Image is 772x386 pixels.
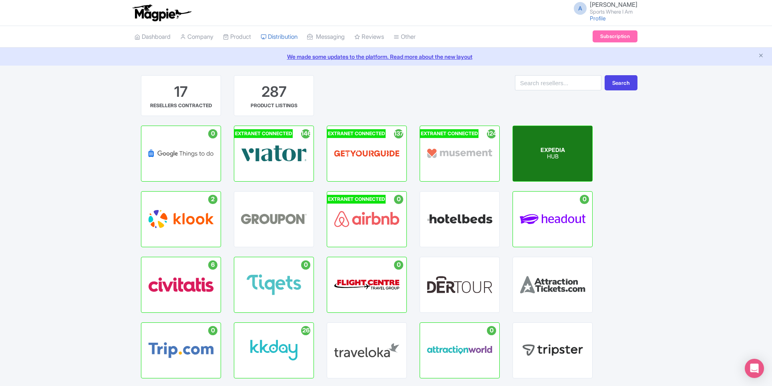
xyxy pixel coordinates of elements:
span: EXPEDIA [541,146,565,153]
a: 287 PRODUCT LISTINGS [234,75,314,116]
a: 0 [234,257,314,313]
a: Company [180,26,213,48]
div: RESELLERS CONTRACTED [150,102,212,109]
a: 26 [234,322,314,378]
a: 0 [141,126,221,182]
a: 6 [141,257,221,313]
a: Messaging [307,26,345,48]
small: Sports Where I Am [590,9,637,14]
a: Other [394,26,416,48]
div: 287 [261,82,287,102]
a: Reviews [354,26,384,48]
a: EXTRANET CONNECTED 160 EXPEDIA HUB [513,126,593,182]
img: logo-ab69f6fb50320c5b225c76a69d11143b.png [131,4,193,22]
span: A [574,2,587,15]
a: EXTRANET CONNECTED 0 [327,191,407,247]
p: HUB [541,154,565,160]
a: Dashboard [135,26,171,48]
a: 17 RESELLERS CONTRACTED [141,75,221,116]
a: 2 [141,191,221,247]
button: Search [605,75,637,90]
a: Distribution [261,26,298,48]
span: [PERSON_NAME] [590,1,637,8]
a: A [PERSON_NAME] Sports Where I Am [569,2,637,14]
a: Product [223,26,251,48]
button: Close announcement [758,52,764,61]
a: 0 [141,322,221,378]
a: 0 [327,257,407,313]
input: Search resellers... [515,75,601,90]
a: Subscription [593,30,637,42]
div: 17 [174,82,188,102]
a: EXTRANET CONNECTED 137 [327,126,407,182]
div: PRODUCT LISTINGS [251,102,298,109]
a: EXTRANET CONNECTED 146 [234,126,314,182]
a: 0 [513,191,593,247]
a: Profile [590,15,606,22]
a: 0 [420,322,500,378]
div: Open Intercom Messenger [745,359,764,378]
a: We made some updates to the platform. Read more about the new layout [5,52,767,61]
a: EXTRANET CONNECTED 124 [420,126,500,182]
